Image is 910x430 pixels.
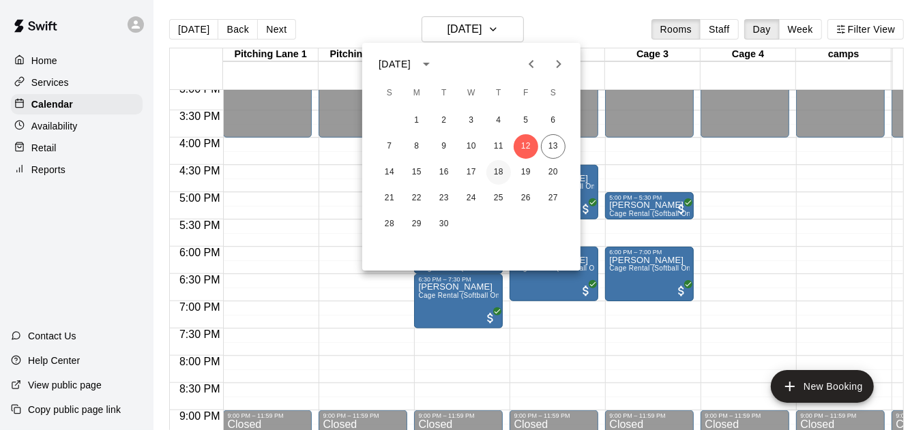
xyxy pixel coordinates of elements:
button: 16 [432,160,456,185]
button: 22 [405,186,429,211]
button: 1 [405,108,429,133]
span: Saturday [541,80,566,107]
button: 12 [514,134,538,159]
button: 25 [486,186,511,211]
button: 5 [514,108,538,133]
button: 17 [459,160,484,185]
button: 3 [459,108,484,133]
button: 15 [405,160,429,185]
button: 30 [432,212,456,236]
button: 19 [514,160,538,185]
button: 21 [377,186,402,211]
span: Thursday [486,80,511,107]
button: 29 [405,212,429,236]
span: Sunday [377,80,402,107]
button: 6 [541,108,566,133]
button: 14 [377,160,402,185]
button: 9 [432,134,456,159]
button: 28 [377,212,402,236]
button: Next month [545,50,572,78]
div: [DATE] [379,57,411,72]
button: 7 [377,134,402,159]
button: 13 [541,134,566,159]
button: 2 [432,108,456,133]
button: 18 [486,160,511,185]
span: Wednesday [459,80,484,107]
button: 11 [486,134,511,159]
span: Monday [405,80,429,107]
button: 27 [541,186,566,211]
button: 26 [514,186,538,211]
button: calendar view is open, switch to year view [415,52,438,76]
button: 20 [541,160,566,185]
button: 4 [486,108,511,133]
button: 8 [405,134,429,159]
button: Previous month [518,50,545,78]
button: 10 [459,134,484,159]
button: 24 [459,186,484,211]
span: Tuesday [432,80,456,107]
button: 23 [432,186,456,211]
span: Friday [514,80,538,107]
